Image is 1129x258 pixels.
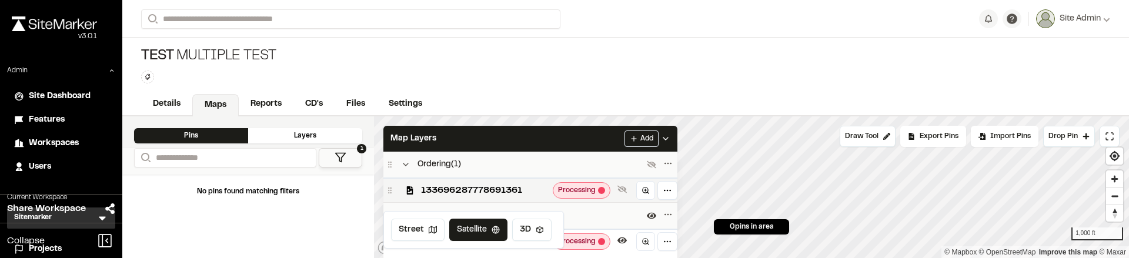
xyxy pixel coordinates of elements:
[7,65,28,76] p: Admin
[636,181,655,200] a: Zoom to layer
[1106,148,1123,165] button: Find my location
[391,219,445,241] button: Street
[239,93,293,115] a: Reports
[141,47,174,66] span: Test
[1060,12,1101,25] span: Site Admin
[134,128,248,143] div: Pins
[1106,170,1123,187] button: Zoom in
[558,185,596,196] span: Processing
[421,183,548,197] span: 133696287778691361
[293,93,335,115] a: CD's
[197,189,299,195] span: No pins found matching filters
[944,248,977,256] a: Mapbox
[598,187,605,194] span: Map layer tileset creation errored with 'Unknown exception'
[12,31,97,42] div: Oh geez...please don't...
[1036,9,1110,28] button: Site Admin
[7,234,45,248] span: Collapse
[1039,248,1097,256] a: Map feedback
[1106,205,1123,222] button: Reset bearing to north
[14,137,108,150] a: Workspaces
[357,144,366,153] span: 1
[1106,187,1123,205] button: Zoom out
[141,9,162,29] button: Search
[7,192,115,203] p: Current Workspace
[730,222,774,232] span: 0 pins in area
[1099,248,1126,256] a: Maxar
[558,236,596,247] span: Processing
[248,128,362,143] div: Layers
[1048,131,1078,142] span: Drop Pin
[29,137,79,150] span: Workspaces
[14,90,108,103] a: Site Dashboard
[14,160,108,173] a: Users
[971,126,1038,147] div: Import Pins into your project
[1036,9,1055,28] img: User
[417,209,448,222] span: PDFs ( 1 )
[417,158,461,171] span: Ordering ( 1 )
[7,202,86,216] span: Share Workspace
[378,241,429,254] a: Mapbox logo
[640,133,653,144] span: Add
[615,182,629,196] button: Show layer
[900,126,966,147] div: No pins available to export
[319,148,362,167] button: 1
[553,182,610,199] div: Map layer tileset creation errored with 'Unknown exception'
[141,71,154,83] button: Edit Tags
[512,219,552,241] button: 3D
[598,238,605,245] span: Map layer tileset creation errored with 'Unknown exception'
[29,113,65,126] span: Features
[615,233,629,247] button: Hide layer
[553,233,610,250] div: Map layer tileset creation errored with 'Unknown exception'
[12,16,97,31] img: rebrand.png
[845,131,879,142] span: Draw Tool
[990,131,1031,142] span: Import Pins
[1043,126,1095,147] button: Drop Pin
[636,232,655,251] a: Zoom to layer
[29,90,91,103] span: Site Dashboard
[335,93,377,115] a: Files
[979,248,1036,256] a: OpenStreetMap
[840,126,896,147] button: Draw Tool
[449,219,507,241] button: Satellite
[374,116,1129,258] canvas: Map
[377,93,434,115] a: Settings
[390,132,436,145] span: Map Layers
[920,131,958,142] span: Export Pins
[192,94,239,116] a: Maps
[141,93,192,115] a: Details
[29,160,51,173] span: Users
[141,47,276,66] div: Multiple Test
[1071,227,1123,240] div: 1,000 ft
[14,113,108,126] a: Features
[624,130,659,147] button: Add
[134,148,155,167] button: Search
